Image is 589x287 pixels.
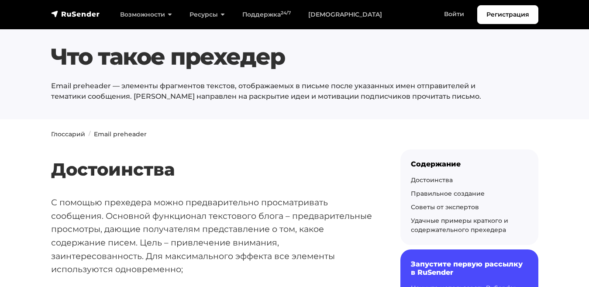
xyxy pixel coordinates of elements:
[477,5,538,24] a: Регистрация
[51,10,100,18] img: RuSender
[51,43,497,70] h1: Что такое прехедер
[411,203,479,211] a: Советы от экспертов
[46,130,544,139] nav: breadcrumb
[181,6,234,24] a: Ресурсы
[411,160,528,168] div: Содержание
[300,6,391,24] a: [DEMOGRAPHIC_DATA]
[51,196,372,276] p: С помощью прехедера можно предварительно просматривать сообщения. Основной функционал текстового ...
[234,6,300,24] a: Поддержка24/7
[411,260,528,277] h6: Запустите первую рассылку в RuSender
[111,6,181,24] a: Возможности
[51,81,497,102] p: Email preheader — элементы фрагментов текстов, отображаемых в письме после указанных имен отправи...
[85,130,147,139] li: Email preheader
[411,176,453,184] a: Достоинства
[281,10,291,16] sup: 24/7
[435,5,473,23] a: Войти
[51,133,372,180] h2: Достоинства
[411,217,508,234] a: Удачные примеры краткого и содержательного прехедера
[411,190,485,197] a: Правильное создание
[51,130,85,138] a: Глоссарий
